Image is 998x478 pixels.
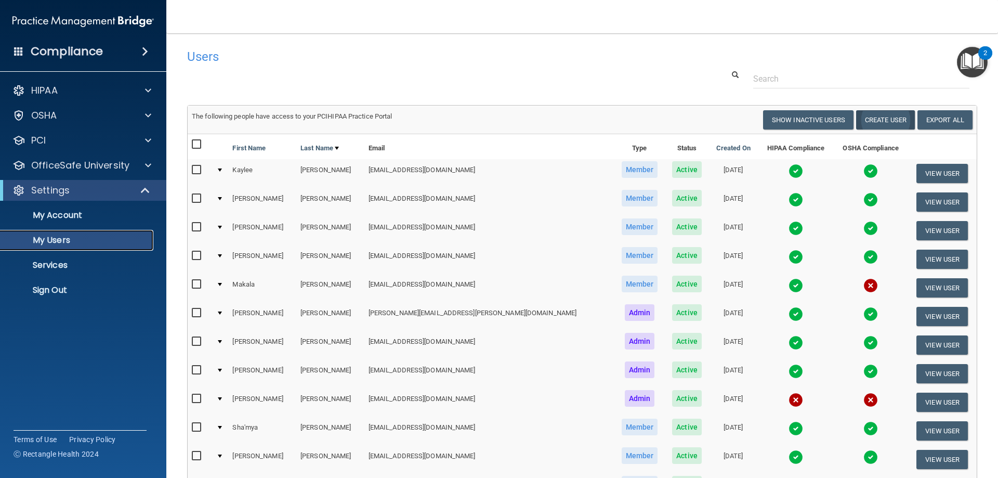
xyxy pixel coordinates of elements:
span: Active [672,190,702,206]
span: Active [672,304,702,321]
p: My Users [7,235,149,246]
td: [DATE] [708,274,758,302]
img: tick.e7d51cea.svg [789,364,803,379]
td: [DATE] [708,216,758,245]
span: Member [622,161,658,178]
a: Terms of Use [14,434,57,445]
td: [EMAIL_ADDRESS][DOMAIN_NAME] [364,388,614,417]
th: Status [665,134,709,159]
td: [DATE] [708,302,758,331]
span: Active [672,419,702,435]
p: HIPAA [31,84,58,97]
input: Search [753,69,969,88]
th: OSHA Compliance [834,134,908,159]
img: cross.ca9f0e7f.svg [789,393,803,407]
img: tick.e7d51cea.svg [863,364,878,379]
p: PCI [31,134,46,147]
span: Active [672,276,702,292]
td: [EMAIL_ADDRESS][DOMAIN_NAME] [364,159,614,188]
td: [PERSON_NAME] [296,445,364,474]
a: OSHA [12,109,151,122]
td: [EMAIL_ADDRESS][DOMAIN_NAME] [364,188,614,216]
td: [EMAIL_ADDRESS][DOMAIN_NAME] [364,417,614,445]
td: [PERSON_NAME] [228,188,296,216]
a: PCI [12,134,151,147]
p: Services [7,260,149,270]
td: [DATE] [708,188,758,216]
span: Active [672,361,702,378]
img: tick.e7d51cea.svg [863,335,878,350]
a: OfficeSafe University [12,159,151,172]
button: View User [916,278,968,298]
span: Admin [625,361,655,378]
button: View User [916,221,968,240]
img: tick.e7d51cea.svg [863,192,878,207]
span: Active [672,333,702,350]
td: [EMAIL_ADDRESS][DOMAIN_NAME] [364,245,614,274]
p: Sign Out [7,285,149,295]
td: [PERSON_NAME] [296,359,364,388]
td: [PERSON_NAME] [296,159,364,188]
span: Member [622,447,658,464]
td: [PERSON_NAME] [228,216,296,245]
button: View User [916,307,968,326]
td: [PERSON_NAME] [296,331,364,359]
span: Member [622,190,658,206]
th: HIPAA Compliance [758,134,834,159]
img: tick.e7d51cea.svg [789,164,803,178]
img: tick.e7d51cea.svg [789,450,803,464]
button: Open Resource Center, 2 new notifications [957,47,988,77]
a: Last Name [300,142,339,154]
span: Member [622,247,658,264]
td: [EMAIL_ADDRESS][DOMAIN_NAME] [364,359,614,388]
td: [DATE] [708,445,758,474]
img: tick.e7d51cea.svg [863,307,878,321]
button: View User [916,164,968,183]
span: Admin [625,390,655,407]
button: Show Inactive Users [763,110,853,130]
img: tick.e7d51cea.svg [789,335,803,350]
span: Active [672,247,702,264]
td: [PERSON_NAME][EMAIL_ADDRESS][PERSON_NAME][DOMAIN_NAME] [364,302,614,331]
td: [PERSON_NAME] [228,445,296,474]
a: First Name [232,142,266,154]
td: [PERSON_NAME] [228,359,296,388]
img: tick.e7d51cea.svg [789,421,803,436]
button: Create User [856,110,915,130]
img: tick.e7d51cea.svg [863,250,878,264]
td: [PERSON_NAME] [296,302,364,331]
td: [PERSON_NAME] [296,274,364,302]
span: Admin [625,333,655,350]
td: [EMAIL_ADDRESS][DOMAIN_NAME] [364,216,614,245]
th: Email [364,134,614,159]
img: cross.ca9f0e7f.svg [863,393,878,407]
td: [EMAIL_ADDRESS][DOMAIN_NAME] [364,445,614,474]
img: tick.e7d51cea.svg [863,164,878,178]
td: [PERSON_NAME] [296,388,364,417]
h4: Users [187,50,641,63]
h4: Compliance [31,44,103,59]
img: tick.e7d51cea.svg [789,278,803,293]
td: [PERSON_NAME] [296,188,364,216]
td: Sha'mya [228,417,296,445]
span: Active [672,161,702,178]
span: Member [622,419,658,435]
td: [PERSON_NAME] [296,216,364,245]
td: [PERSON_NAME] [228,245,296,274]
iframe: Drift Widget Chat Controller [818,404,986,446]
img: cross.ca9f0e7f.svg [863,278,878,293]
td: [EMAIL_ADDRESS][DOMAIN_NAME] [364,274,614,302]
th: Type [614,134,665,159]
td: [DATE] [708,331,758,359]
span: Active [672,218,702,235]
button: View User [916,250,968,269]
td: [EMAIL_ADDRESS][DOMAIN_NAME] [364,331,614,359]
td: [PERSON_NAME] [296,245,364,274]
td: [DATE] [708,417,758,445]
img: tick.e7d51cea.svg [863,450,878,464]
td: [DATE] [708,159,758,188]
div: 2 [983,53,987,67]
span: Active [672,390,702,407]
button: View User [916,393,968,412]
img: tick.e7d51cea.svg [789,307,803,321]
